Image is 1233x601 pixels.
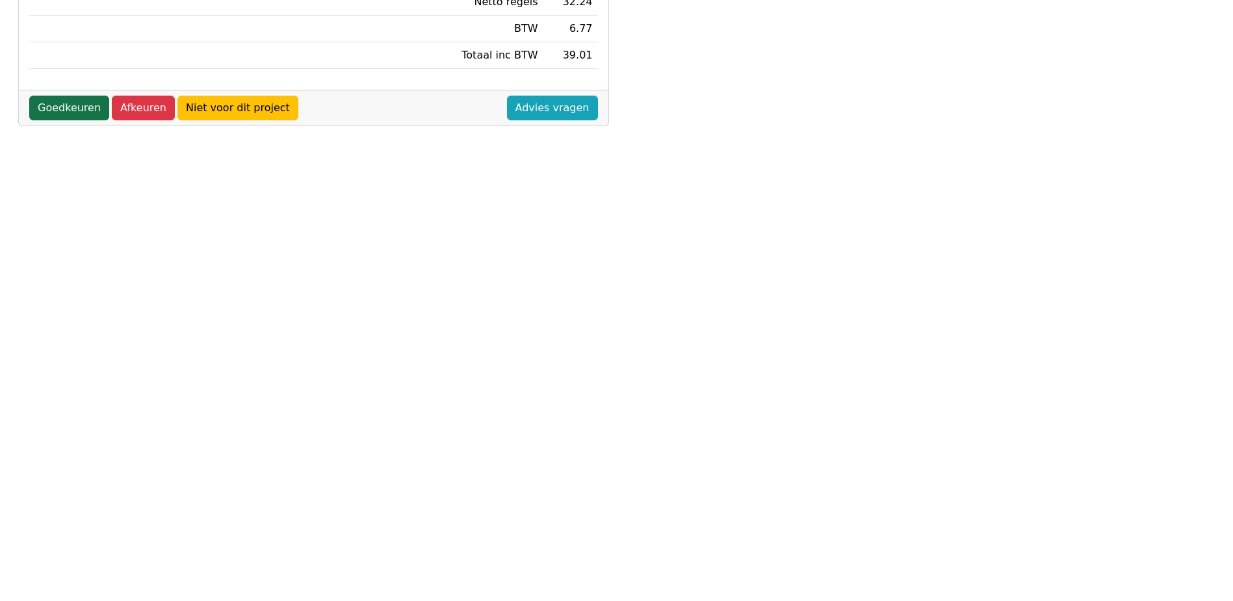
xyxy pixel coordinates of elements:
a: Goedkeuren [29,96,109,120]
td: 39.01 [543,42,598,69]
a: Afkeuren [112,96,175,120]
a: Niet voor dit project [177,96,298,120]
td: BTW [400,16,543,42]
a: Advies vragen [507,96,598,120]
td: 6.77 [543,16,598,42]
td: Totaal inc BTW [400,42,543,69]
